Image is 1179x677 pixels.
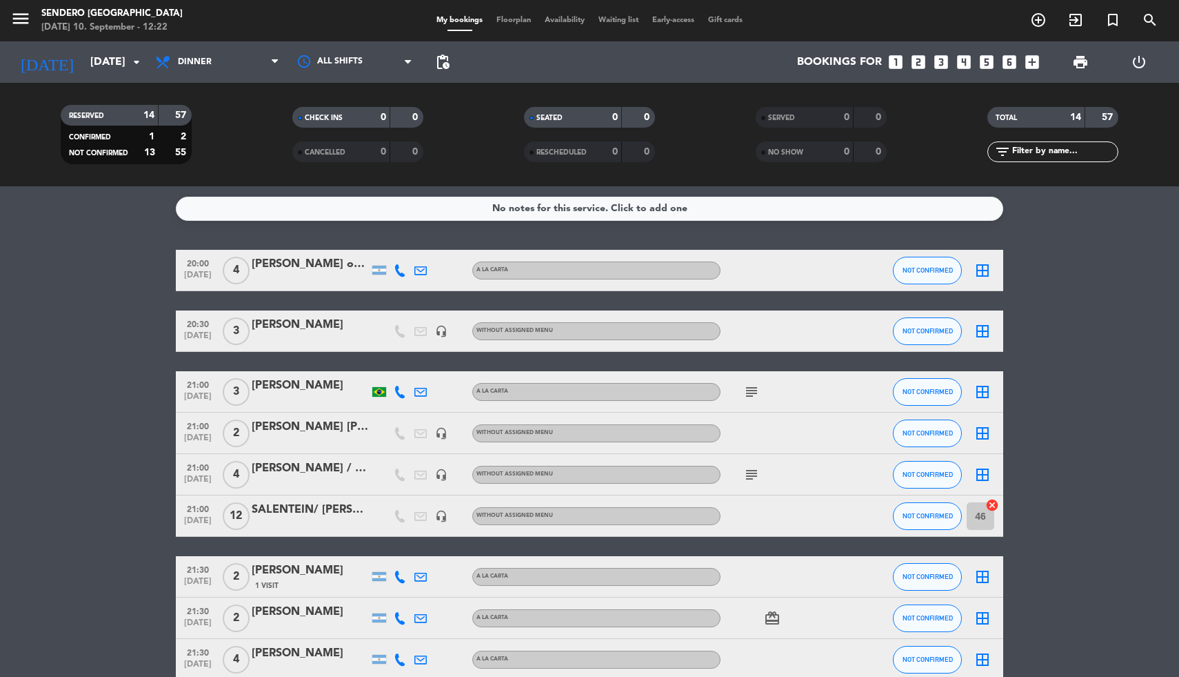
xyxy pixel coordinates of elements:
[743,467,760,483] i: subject
[978,53,996,71] i: looks_5
[644,112,652,122] strong: 0
[435,510,447,522] i: headset_mic
[181,500,215,516] span: 21:00
[536,115,563,121] span: SEATED
[252,255,369,273] div: [PERSON_NAME] orlando
[1070,112,1081,122] strong: 14
[305,149,345,156] span: CANCELLED
[592,17,645,24] span: Waiting list
[252,501,369,519] div: SALENTEIN/ [PERSON_NAME] ([PERSON_NAME])
[252,377,369,395] div: [PERSON_NAME]
[876,112,884,122] strong: 0
[536,149,587,156] span: RESCHEDULED
[181,271,215,286] span: [DATE]
[985,498,999,512] i: cancel
[974,262,991,279] i: border_all
[903,512,953,520] span: NOT CONFIRMED
[490,17,538,24] span: Floorplan
[768,149,803,156] span: NO SHOW
[893,646,962,674] button: NOT CONFIRMED
[435,325,447,337] i: headset_mic
[996,115,1017,121] span: TOTAL
[181,376,215,392] span: 21:00
[412,147,421,157] strong: 0
[974,384,991,400] i: border_all
[381,147,386,157] strong: 0
[10,8,31,29] i: menu
[1105,12,1121,28] i: turned_in_not
[764,610,780,627] i: card_giftcard
[476,389,508,394] span: A LA CARTA
[69,150,128,157] span: NOT CONFIRMED
[476,573,508,579] span: A LA CARTA
[181,516,215,532] span: [DATE]
[974,569,991,585] i: border_all
[69,112,104,119] span: RESERVED
[252,645,369,663] div: [PERSON_NAME]
[181,618,215,634] span: [DATE]
[181,255,215,271] span: 20:00
[223,563,250,591] span: 2
[876,147,884,157] strong: 0
[223,257,250,284] span: 4
[435,427,447,440] i: headset_mic
[538,17,592,24] span: Availability
[255,580,279,591] span: 1 Visit
[955,53,973,71] i: looks_4
[903,573,953,580] span: NOT CONFIRMED
[181,660,215,676] span: [DATE]
[252,460,369,478] div: [PERSON_NAME] / [PERSON_NAME] /1 [PERSON_NAME] roco
[893,563,962,591] button: NOT CONFIRMED
[149,132,154,141] strong: 1
[974,323,991,340] i: border_all
[435,469,447,481] i: headset_mic
[844,112,849,122] strong: 0
[178,57,212,67] span: Dinner
[181,602,215,618] span: 21:30
[181,315,215,331] span: 20:30
[223,605,250,632] span: 2
[252,562,369,580] div: [PERSON_NAME]
[434,54,451,70] span: pending_actions
[1067,12,1084,28] i: exit_to_app
[644,147,652,157] strong: 0
[175,110,189,120] strong: 57
[1000,53,1018,71] i: looks_6
[893,420,962,447] button: NOT CONFIRMED
[252,316,369,334] div: [PERSON_NAME]
[768,115,795,121] span: SERVED
[476,615,508,620] span: A LA CARTA
[223,317,250,345] span: 3
[932,53,950,71] i: looks_3
[181,644,215,660] span: 21:30
[181,561,215,577] span: 21:30
[223,646,250,674] span: 4
[974,467,991,483] i: border_all
[1030,12,1047,28] i: add_circle_outline
[974,425,991,442] i: border_all
[893,257,962,284] button: NOT CONFIRMED
[893,605,962,632] button: NOT CONFIRMED
[1023,53,1041,71] i: add_box
[476,328,553,333] span: Without assigned menu
[903,614,953,622] span: NOT CONFIRMED
[903,327,953,335] span: NOT CONFIRMED
[974,651,991,668] i: border_all
[181,433,215,449] span: [DATE]
[223,461,250,489] span: 4
[974,610,991,627] i: border_all
[381,112,386,122] strong: 0
[41,21,183,35] div: [DATE] 10. September - 12:22
[701,17,749,24] span: Gift cards
[903,388,953,395] span: NOT CONFIRMED
[305,115,343,121] span: CHECK INS
[175,148,189,157] strong: 55
[223,378,250,406] span: 3
[909,53,927,71] i: looks_two
[1011,144,1118,159] input: Filter by name...
[181,331,215,347] span: [DATE]
[887,53,905,71] i: looks_one
[476,430,553,435] span: Without assigned menu
[797,56,882,69] span: Bookings for
[1131,54,1147,70] i: power_settings_new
